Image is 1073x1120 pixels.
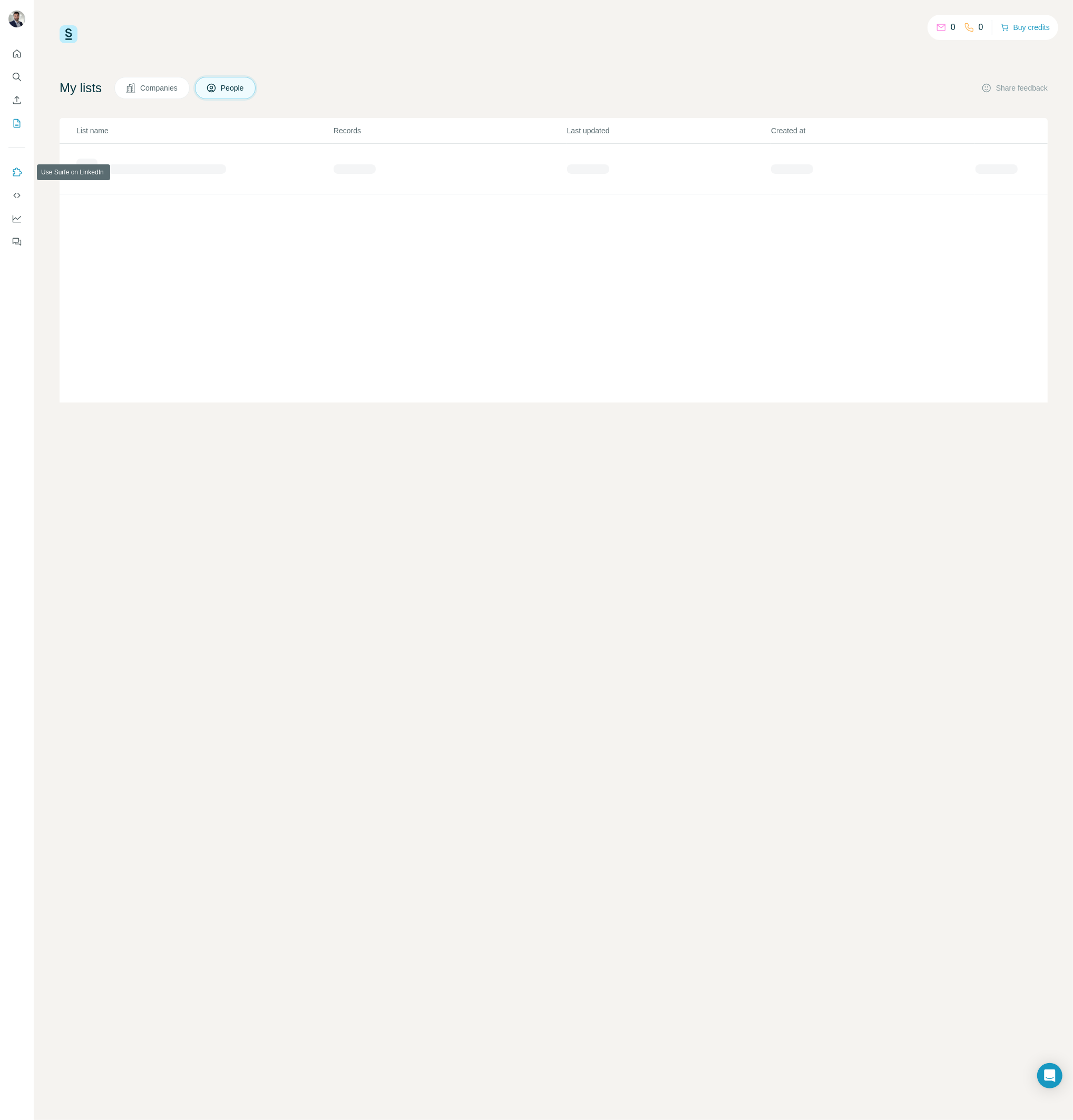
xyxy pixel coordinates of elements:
div: Open Intercom Messenger [1037,1063,1062,1088]
img: Surfe Logo [60,25,77,43]
button: Use Surfe API [8,186,25,205]
button: Feedback [8,232,25,251]
p: 0 [979,21,983,34]
span: People [221,83,245,93]
p: 0 [951,21,955,34]
p: List name [76,125,333,136]
button: Quick start [8,44,25,63]
button: Dashboard [8,209,25,228]
button: Buy credits [1001,20,1050,35]
button: My lists [8,114,25,133]
button: Share feedback [981,83,1048,93]
button: Use Surfe on LinkedIn [8,163,25,182]
img: Avatar [8,11,25,27]
h4: My lists [60,80,102,96]
p: Last updated [567,125,770,136]
p: Created at [771,125,974,136]
p: Records [334,125,566,136]
button: Enrich CSV [8,91,25,110]
span: Companies [140,83,179,93]
button: Search [8,67,25,86]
